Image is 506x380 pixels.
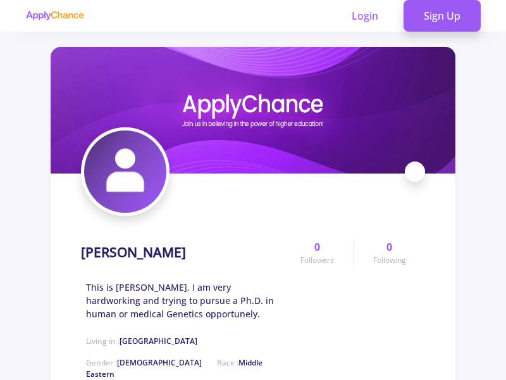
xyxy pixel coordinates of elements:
span: Race : [86,357,262,379]
span: Following [373,255,406,266]
a: 0Following [354,239,425,266]
span: This is [PERSON_NAME], I am very hardworking and trying to pursue a Ph.D. in human or medical Gen... [86,281,281,320]
span: [GEOGRAPHIC_DATA] [120,336,197,346]
span: 0 [386,239,392,255]
img: applychance logo text only [25,11,84,21]
h1: [PERSON_NAME] [81,244,186,260]
span: Followers [300,255,334,266]
span: [DEMOGRAPHIC_DATA] [117,357,202,368]
img: Mahdieh Balavarcover image [51,47,455,174]
span: Living in : [86,336,197,346]
span: Gender : [86,357,202,368]
a: 0Followers [281,239,353,266]
span: Middle Eastern [86,357,262,379]
span: 0 [314,239,320,255]
img: Mahdieh Balavaravatar [84,130,166,213]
